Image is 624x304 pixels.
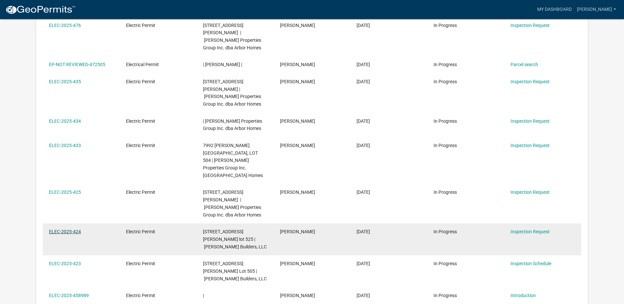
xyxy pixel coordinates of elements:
span: In Progress [434,118,457,124]
a: Inspection Request [511,79,550,84]
span: 08/04/2025 [357,293,370,298]
span: In Progress [434,62,457,67]
span: William B Crist Jr [280,62,315,67]
span: | [203,293,204,298]
span: | Clayton Properties Group Inc. dba Arbor Homes [203,118,262,131]
a: Inspection Request [511,229,550,234]
a: [PERSON_NAME] [574,3,619,16]
a: ELEC-2025-435 [49,79,81,84]
a: Inspection Request [511,23,550,28]
span: 7990 Stacy Springs Blvd. Lot 505 | Steve Thieneman Builders, LLC [203,261,267,281]
span: Electric Permit [126,293,155,298]
span: In Progress [434,23,457,28]
span: 08/11/2025 [357,118,370,124]
a: Introduction [511,293,536,298]
span: In Progress [434,293,457,298]
span: William B Crist Jr [280,229,315,234]
span: Electric Permit [126,79,155,84]
a: EP-NOT REVIEWED-472505 [49,62,105,67]
a: ELEC-2025-424 [49,229,81,234]
span: 09/02/2025 [357,62,370,67]
span: 08/11/2025 [357,143,370,148]
a: ELEC-2025-433 [49,143,81,148]
span: Electric Permit [126,190,155,195]
a: Inspection Schedule [511,261,551,266]
span: William B Crist Jr [280,23,315,28]
a: My Dashboard [535,3,574,16]
span: 08/04/2025 [357,190,370,195]
a: ELEC-2025-434 [49,118,81,124]
span: William B Crist Jr [280,293,315,298]
span: In Progress [434,190,457,195]
span: 08/04/2025 [357,229,370,234]
a: ELEC-2025-458989 [49,293,89,298]
span: 08/11/2025 [357,79,370,84]
span: Electric Permit [126,229,155,234]
span: Electric Permit [126,118,155,124]
span: William B Crist Jr [280,190,315,195]
a: ELEC-2025-423 [49,261,81,266]
span: In Progress [434,79,457,84]
span: 7982 STACY SPRINGS BLVD., LOT 509 | Clayton Properties Group Inc. dba Arbor Homes [203,79,261,107]
span: In Progress [434,143,457,148]
a: Inspection Request [511,143,550,148]
span: 7982 Stacy Springs Blvd. | Clayton Properties Group Inc. dba Arbor Homes [203,190,261,217]
span: 08/04/2025 [357,261,370,266]
a: Parcel search [511,62,538,67]
span: Electrical Permit [126,62,159,67]
span: 09/02/2025 [357,23,370,28]
span: William B Crist Jr [280,118,315,124]
span: Electric Permit [126,261,155,266]
span: | William B Crist Jr | [203,62,242,67]
a: Inspection Request [511,190,550,195]
span: William B Crist Jr [280,261,315,266]
span: 7992 STACY SPRINGS, LOT 504 | Clayton Properties Group Inc. dba Arbor Homes [203,143,263,178]
span: William B Crist Jr [280,143,315,148]
span: In Progress [434,261,457,266]
a: Inspection Request [511,118,550,124]
span: In Progress [434,229,457,234]
span: 7997 Stacy Springs Blvd. | Clayton Properties Group Inc. dba Arbor Homes [203,23,261,50]
a: ELEC-2025-476 [49,23,81,28]
span: William B Crist Jr [280,79,315,84]
span: Electric Permit [126,143,155,148]
span: 7995 Stacy Spring Blvd. lot 525 | Steve Thieneman Builders, LLC [203,229,267,249]
span: Electric Permit [126,23,155,28]
a: ELEC-2025-425 [49,190,81,195]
